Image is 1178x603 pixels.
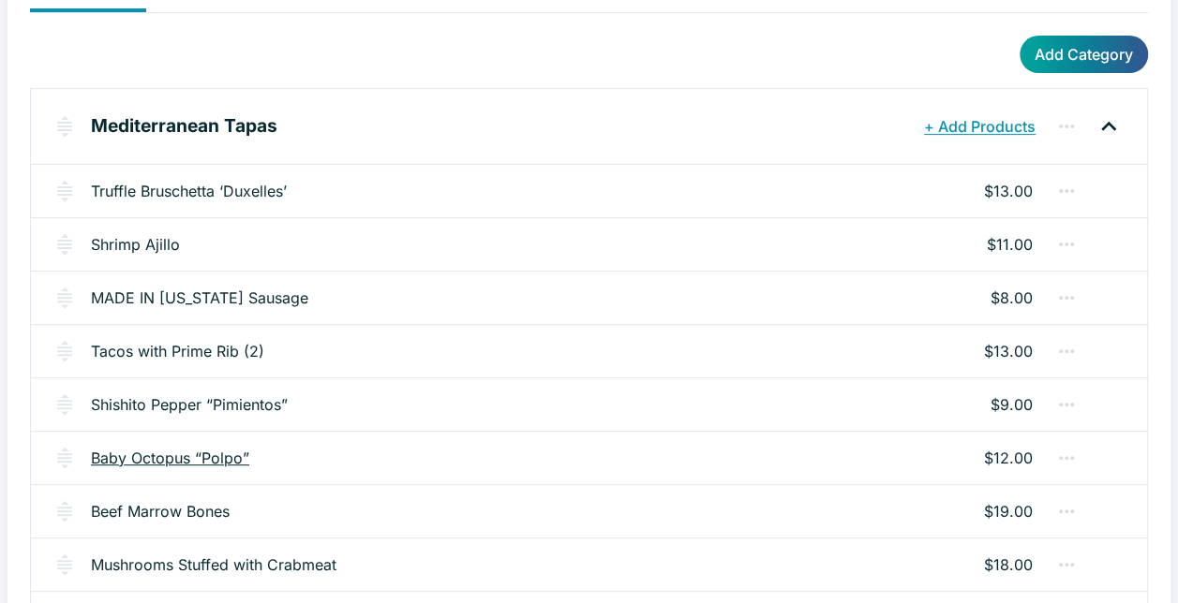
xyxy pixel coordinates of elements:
[31,89,1147,164] div: Mediterranean Tapas+ Add Products
[1020,36,1148,73] button: Add Category
[91,112,277,140] p: Mediterranean Tapas
[984,500,1033,522] p: $19.00
[984,553,1033,576] p: $18.00
[991,287,1033,309] p: $8.00
[919,110,1040,143] button: + Add Products
[91,233,180,256] a: Shrimp Ajillo
[91,553,336,576] a: Mushrooms Stuffed with Crabmeat
[53,393,76,416] img: drag-handle.svg
[91,447,249,469] a: Baby Octopus “Polpo”
[53,340,76,362] img: drag-handle.svg
[53,500,76,522] img: drag-handle.svg
[53,553,76,576] img: drag-handle.svg
[984,340,1033,362] p: $13.00
[91,287,308,309] a: MADE IN [US_STATE] Sausage
[53,447,76,469] img: drag-handle.svg
[987,233,1033,256] p: $11.00
[991,393,1033,416] p: $9.00
[984,447,1033,469] p: $12.00
[53,180,76,202] img: drag-handle.svg
[91,180,287,202] a: Truffle Bruschetta ‘Duxelles’
[91,500,230,522] a: Beef Marrow Bones
[91,340,264,362] a: Tacos with Prime Rib (2)
[53,233,76,256] img: drag-handle.svg
[53,287,76,309] img: drag-handle.svg
[91,393,288,416] a: Shishito Pepper “Pimientos”
[984,180,1033,202] p: $13.00
[53,115,76,138] img: drag-handle.svg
